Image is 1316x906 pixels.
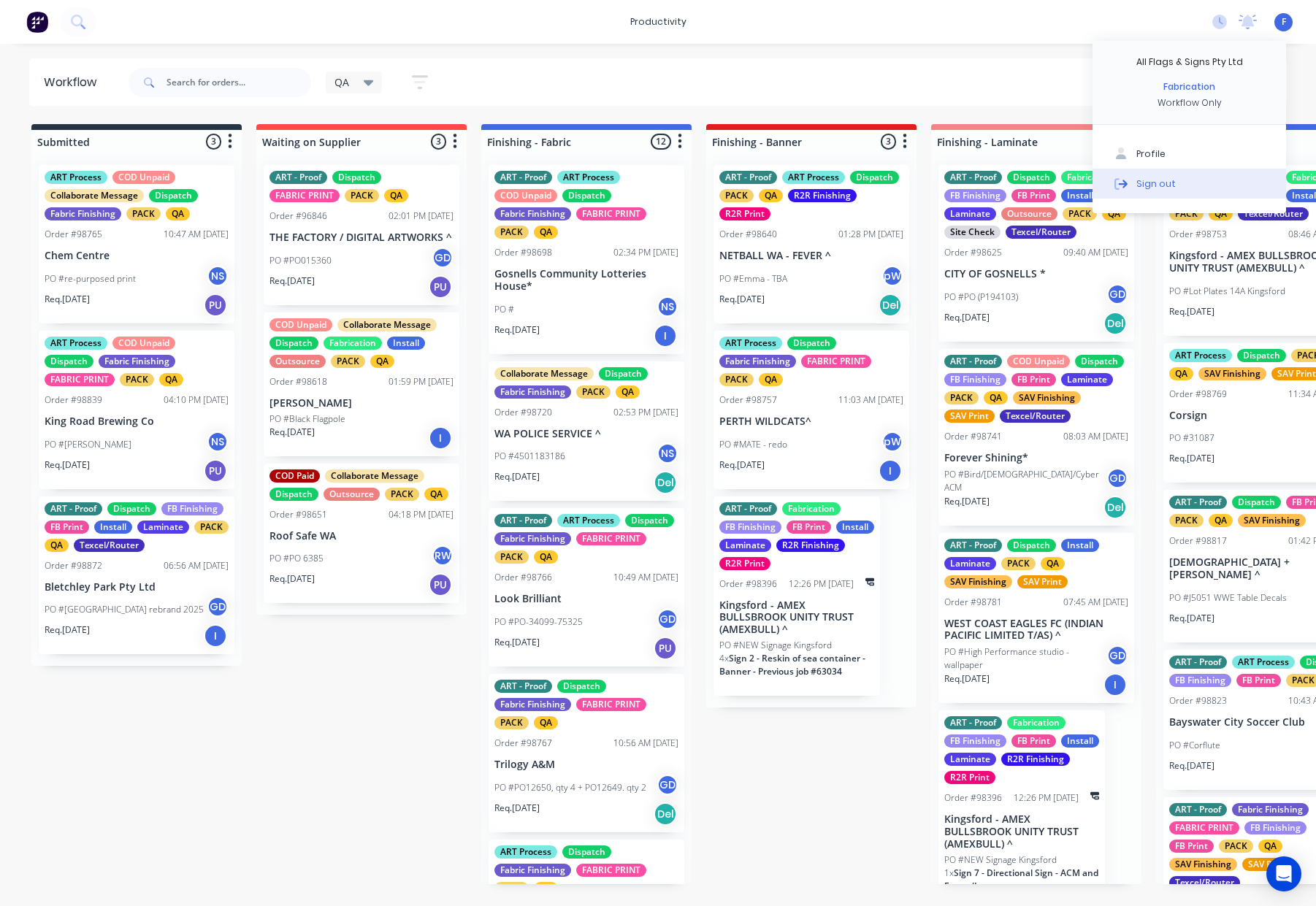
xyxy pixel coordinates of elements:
[838,228,903,241] div: 01:28 PM [DATE]
[494,428,678,440] p: WA POLICE SERVICE ^
[126,207,161,220] div: PACK
[719,337,782,350] div: ART Process
[269,275,315,288] p: Req. [DATE]
[1063,246,1128,259] div: 09:40 AM [DATE]
[494,450,565,463] p: PO #4501183186
[264,165,459,305] div: ART - ProofDispatchFABRIC PRINTPACKQAOrder #9684602:01 PM [DATE]THE FACTORY / DIGITAL ARTWORKS ^P...
[1158,96,1222,110] div: Workflow Only
[269,171,327,184] div: ART - Proof
[788,189,857,202] div: R2R Finishing
[938,533,1134,704] div: ART - ProofDispatchInstallLaminatePACKQASAV FinishingSAV PrintOrder #9878107:45 AM [DATE]WEST COA...
[1093,169,1286,198] button: Sign out
[45,415,229,428] p: King Road Brewing Co
[494,636,540,649] p: Req. [DATE]
[1063,596,1128,609] div: 07:45 AM [DATE]
[944,716,1002,729] div: ART - Proof
[1041,557,1065,570] div: QA
[1237,349,1286,362] div: Dispatch
[1075,355,1124,368] div: Dispatch
[494,615,583,629] p: PO #PO-34099-75325
[881,265,903,287] div: pW
[1238,514,1306,527] div: SAV Finishing
[1169,694,1227,707] div: Order #98823
[1169,496,1227,509] div: ART - Proof
[1061,171,1120,184] div: Fabrication
[613,406,678,419] div: 02:53 PM [DATE]
[45,581,229,594] p: Bletchley Park Pty Ltd
[45,438,131,451] p: PO #[PERSON_NAME]
[385,488,419,501] div: PACK
[1061,189,1099,202] div: Install
[45,171,107,184] div: ART Process
[599,367,648,380] div: Dispatch
[944,495,990,508] p: Req. [DATE]
[164,559,229,572] div: 06:56 AM [DATE]
[719,355,796,368] div: Fabric Finishing
[494,571,552,584] div: Order #98766
[944,207,996,220] div: Laminate
[534,226,558,239] div: QA
[576,207,646,220] div: FABRIC PRINT
[944,468,1106,494] p: PO #Bird/[DEMOGRAPHIC_DATA]/Cyber ACM
[1163,80,1215,93] div: Fabrication
[269,469,320,483] div: COD Paid
[324,488,380,501] div: Outsource
[1209,514,1233,527] div: QA
[489,165,684,354] div: ART - ProofART ProcessCOD UnpaidDispatchFabric FinishingFABRIC PRINTPACKQAOrder #9869802:34 PM [D...
[576,385,611,399] div: PACK
[1106,283,1128,305] div: GD
[494,303,514,316] p: PO #
[1013,391,1081,404] div: SAV Finishing
[557,680,606,693] div: Dispatch
[944,430,1002,443] div: Order #98741
[616,385,640,399] div: QA
[1001,207,1057,220] div: Outsource
[494,470,540,483] p: Req. [DATE]
[26,11,48,33] img: Factory
[776,539,845,552] div: R2R Finishing
[1209,207,1233,220] div: QA
[879,293,902,317] div: Del
[207,596,229,618] div: GD
[1001,557,1036,570] div: PACK
[719,250,903,262] p: NETBALL WA - FEVER ^
[850,171,899,184] div: Dispatch
[836,521,874,534] div: Install
[1136,147,1166,161] div: Profile
[719,458,765,472] p: Req. [DATE]
[719,652,729,664] span: 4 x
[1169,612,1214,625] p: Req. [DATE]
[269,189,340,202] div: FABRIC PRINT
[759,189,783,202] div: QA
[204,624,227,648] div: I
[39,165,234,323] div: ART ProcessCOD UnpaidCollaborate MessageDispatchFabric FinishingPACKQAOrder #9876510:47 AM [DATE]...
[787,521,831,534] div: FB Print
[1136,177,1176,190] div: Sign out
[1061,539,1099,552] div: Install
[494,268,678,293] p: Gosnells Community Lotteries House*
[944,355,1002,368] div: ART - Proof
[938,349,1134,526] div: ART - ProofCOD UnpaidDispatchFB FinishingFB PrintLaminatePACKQASAV FinishingSAV PrintTexcel/Route...
[613,246,678,259] div: 02:34 PM [DATE]
[557,514,620,527] div: ART Process
[562,189,611,202] div: Dispatch
[944,189,1006,202] div: FB Finishing
[944,672,990,686] p: Req. [DATE]
[719,228,777,241] div: Order #98640
[45,337,107,350] div: ART Process
[1017,575,1068,588] div: SAV Print
[534,550,558,564] div: QA
[557,171,620,184] div: ART Process
[45,559,102,572] div: Order #98872
[45,373,115,386] div: FABRIC PRINT
[269,397,454,410] p: [PERSON_NAME]
[1007,539,1056,552] div: Dispatch
[1103,312,1127,335] div: Del
[714,331,909,489] div: ART ProcessDispatchFabric FinishingFABRIC PRINTPACKQAOrder #9875711:03 AM [DATE]PERTH WILDCATS^PO...
[324,337,382,350] div: Fabrication
[1000,410,1071,423] div: Texcel/Router
[494,406,552,419] div: Order #98720
[1198,367,1266,380] div: SAV Finishing
[944,575,1012,588] div: SAV Finishing
[1102,207,1126,220] div: QA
